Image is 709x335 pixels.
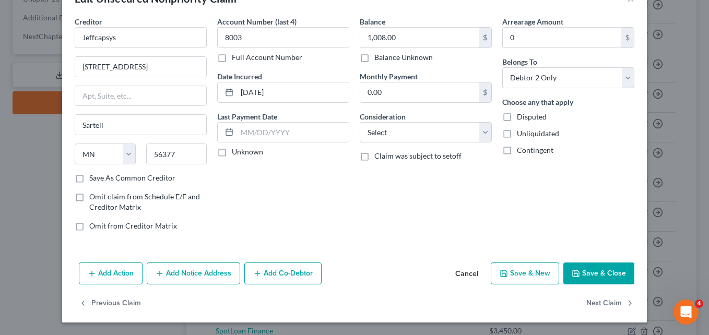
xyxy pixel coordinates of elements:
[517,129,559,138] span: Unliquidated
[217,16,297,27] label: Account Number (last 4)
[75,27,207,48] input: Search creditor by name...
[360,28,479,47] input: 0.00
[695,300,703,308] span: 4
[217,27,349,48] input: XXXX
[563,262,634,284] button: Save & Close
[621,28,634,47] div: $
[232,147,263,157] label: Unknown
[217,111,277,122] label: Last Payment Date
[217,71,262,82] label: Date Incurred
[360,71,418,82] label: Monthly Payment
[673,300,699,325] iframe: Intercom live chat
[79,293,141,315] button: Previous Claim
[479,82,491,102] div: $
[502,97,573,107] label: Choose any that apply
[237,82,349,102] input: MM/DD/YYYY
[75,57,206,77] input: Enter address...
[89,192,200,211] span: Omit claim from Schedule E/F and Creditor Matrix
[75,115,206,135] input: Enter city...
[360,16,385,27] label: Balance
[79,262,143,284] button: Add Action
[75,86,206,106] input: Apt, Suite, etc...
[502,16,563,27] label: Arrearage Amount
[586,293,634,315] button: Next Claim
[447,264,487,284] button: Cancel
[491,262,559,284] button: Save & New
[374,52,433,63] label: Balance Unknown
[244,262,322,284] button: Add Co-Debtor
[89,221,177,230] span: Omit from Creditor Matrix
[502,57,537,66] span: Belongs To
[517,146,553,154] span: Contingent
[374,151,462,160] span: Claim was subject to setoff
[232,52,302,63] label: Full Account Number
[517,112,547,121] span: Disputed
[360,111,406,122] label: Consideration
[89,173,175,183] label: Save As Common Creditor
[479,28,491,47] div: $
[75,17,102,26] span: Creditor
[147,262,240,284] button: Add Notice Address
[503,28,621,47] input: 0.00
[237,123,349,142] input: MM/DD/YYYY
[360,82,479,102] input: 0.00
[146,143,207,164] input: Enter zip...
